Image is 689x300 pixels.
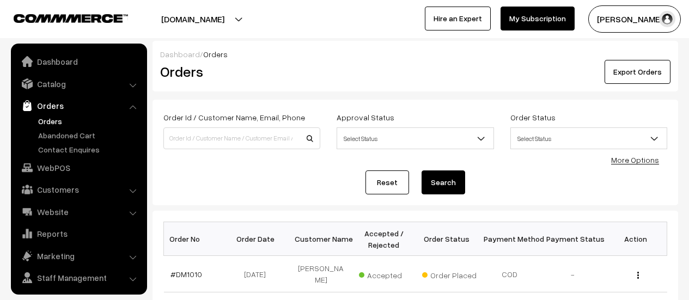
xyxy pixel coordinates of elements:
a: My Subscription [501,7,575,30]
td: [DATE] [227,256,290,292]
button: [PERSON_NAME] [588,5,681,33]
span: Select Status [511,129,667,148]
td: [PERSON_NAME] [290,256,353,292]
th: Order Date [227,222,290,256]
th: Order Status [416,222,479,256]
a: WebPOS [14,158,143,177]
th: Payment Method [478,222,541,256]
a: Marketing [14,246,143,266]
button: [DOMAIN_NAME] [123,5,263,33]
th: Accepted / Rejected [352,222,416,256]
a: Orders [35,115,143,127]
button: Export Orders [605,60,670,84]
a: Orders [14,96,143,115]
img: Menu [637,272,639,279]
h2: Orders [160,63,319,80]
span: Select Status [510,127,667,149]
a: #DM1010 [170,270,202,279]
th: Payment Status [541,222,605,256]
a: Catalog [14,74,143,94]
img: user [659,11,675,27]
th: Action [604,222,667,256]
span: Orders [203,50,228,59]
div: / [160,48,670,60]
a: Staff Management [14,268,143,287]
th: Order No [164,222,227,256]
input: Order Id / Customer Name / Customer Email / Customer Phone [163,127,320,149]
span: Accepted [359,267,413,281]
label: Order Id / Customer Name, Email, Phone [163,112,305,123]
a: Dashboard [14,52,143,71]
a: Dashboard [160,50,200,59]
a: Website [14,202,143,222]
a: COMMMERCE [14,11,109,24]
span: Select Status [337,129,493,148]
label: Order Status [510,112,556,123]
span: Order Placed [422,267,477,281]
a: Contact Enquires [35,144,143,155]
label: Approval Status [337,112,394,123]
th: Customer Name [290,222,353,256]
a: More Options [611,155,659,164]
img: COMMMERCE [14,14,128,22]
a: Reset [365,170,409,194]
td: COD [478,256,541,292]
a: Reports [14,224,143,243]
button: Search [422,170,465,194]
a: Abandoned Cart [35,130,143,141]
td: - [541,256,605,292]
a: Customers [14,180,143,199]
span: Select Status [337,127,493,149]
a: Hire an Expert [425,7,491,30]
